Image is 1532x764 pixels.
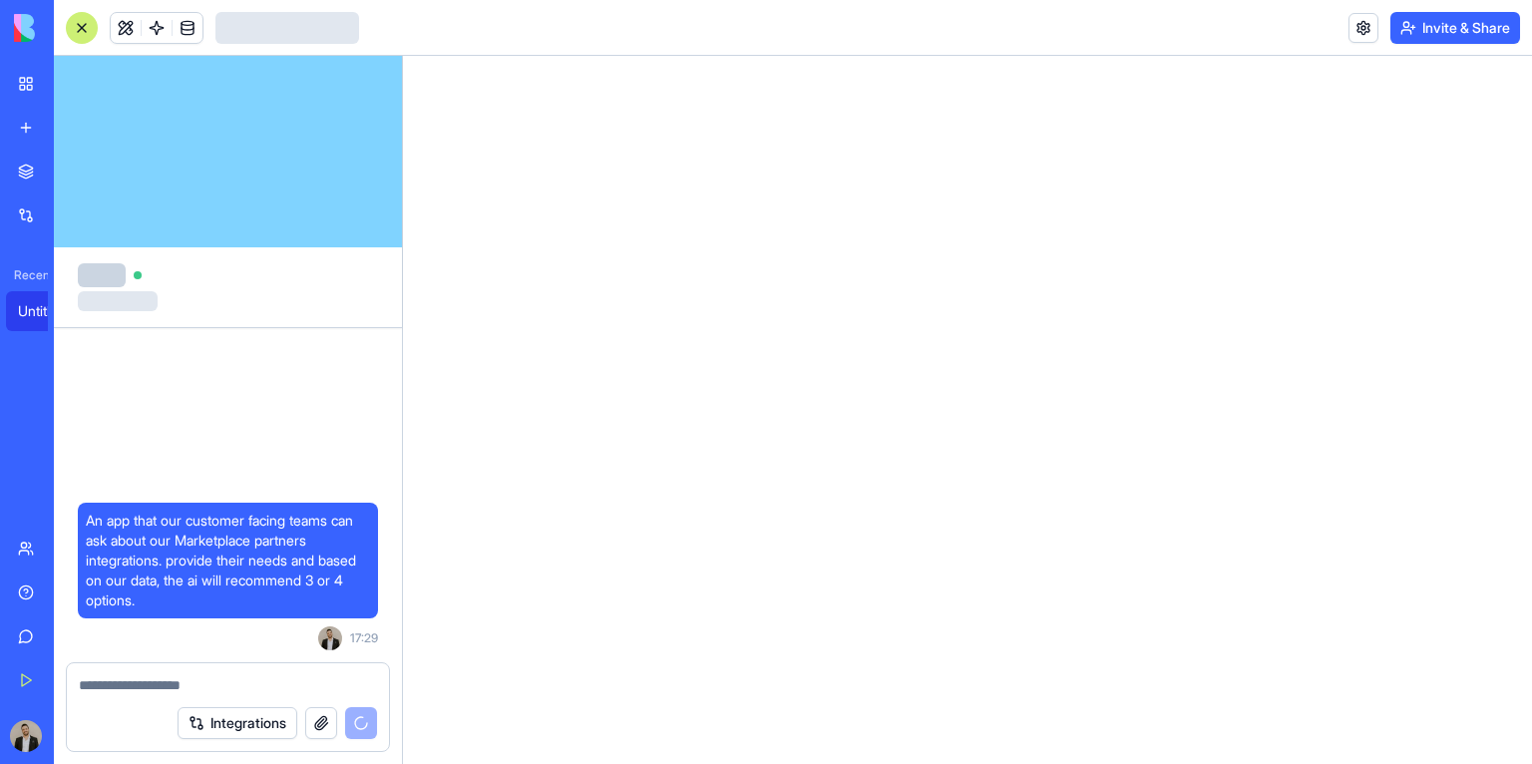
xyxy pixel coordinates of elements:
[1390,12,1520,44] button: Invite & Share
[6,267,48,283] span: Recent
[10,720,42,752] img: ACg8ocImoo0wiXogxXUkwUyx6BWGnovF705GQvuJz17R5oCnEnlmamg=s96-c
[14,14,138,42] img: logo
[350,630,378,646] span: 17:29
[318,626,342,650] img: ACg8ocImoo0wiXogxXUkwUyx6BWGnovF705GQvuJz17R5oCnEnlmamg=s96-c
[178,707,297,739] button: Integrations
[6,291,86,331] a: Untitled App
[86,511,370,610] span: An app that our customer facing teams can ask about our Marketplace partners integrations. provid...
[18,301,74,321] div: Untitled App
